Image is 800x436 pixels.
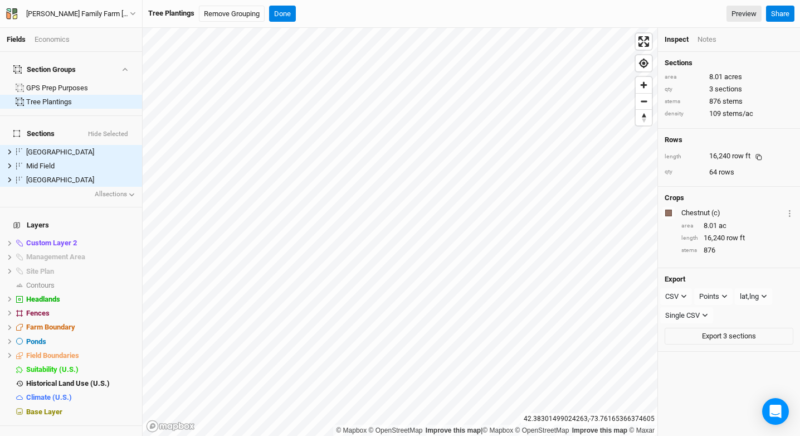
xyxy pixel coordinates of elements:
button: [PERSON_NAME] Family Farm [PERSON_NAME] GPS Befco & Drill (ACTIVE) [6,8,136,20]
div: lat,lng [740,291,759,302]
button: Copy [750,148,767,165]
a: OpenStreetMap [515,427,569,434]
div: Base Layer [26,408,135,416]
div: Fences [26,309,135,318]
button: Allsections [94,189,136,200]
div: Notes [697,35,716,45]
button: lat,lng [735,288,772,305]
span: Base Layer [26,408,62,416]
button: Remove Grouping [199,6,265,22]
div: CSV [665,291,679,302]
span: [GEOGRAPHIC_DATA] [26,148,94,156]
span: Sections [13,129,55,138]
span: Farm Boundary [26,323,75,331]
span: Suitability (U.S.) [26,365,79,374]
a: OpenStreetMap [369,427,423,434]
div: Chestnut (c) [681,208,784,218]
a: Mapbox [482,427,513,434]
div: GPS Prep Purposes [26,84,135,93]
button: Zoom in [636,77,652,93]
a: Preview [726,6,762,22]
span: Custom Layer 2 [26,239,77,247]
div: Open Intercom Messenger [762,398,789,425]
div: Lower Field [26,148,135,157]
span: ac [719,221,726,231]
span: stems [723,96,743,106]
a: Mapbox [336,427,367,434]
span: Climate (U.S.) [26,393,72,401]
div: Ponds [26,337,135,346]
div: length [665,153,704,161]
button: Points [694,288,733,305]
div: 8.01 [665,72,793,82]
div: 64 [665,167,793,177]
button: Hide Selected [87,130,129,138]
h4: Layers [7,214,135,236]
div: density [665,110,704,118]
span: Field Boundaries [26,351,79,360]
span: Enter fullscreen [636,33,652,50]
div: 42.38301499024263 , -73.76165366374605 [521,413,657,425]
div: stems [681,246,698,255]
span: Headlands [26,295,60,303]
a: Fields [7,35,26,43]
h4: Export [665,275,793,284]
a: Improve this map [572,427,627,434]
span: acres [724,72,742,82]
h4: Sections [665,59,793,67]
span: Find my location [636,55,652,71]
div: Points [699,291,719,302]
div: Upper Field [26,176,135,185]
div: area [681,222,698,230]
span: Historical Land Use (U.S.) [26,379,110,387]
span: Ponds [26,337,46,346]
a: Improve this map [426,427,481,434]
div: 876 [681,245,793,255]
div: Inspect [665,35,689,45]
div: area [665,73,704,81]
canvas: Map [143,28,657,436]
span: Fences [26,309,50,317]
div: Management Area [26,253,135,261]
h4: Rows [665,135,793,144]
div: qty [665,85,704,94]
div: | [336,425,655,436]
div: Section Groups [13,65,76,74]
a: Mapbox logo [146,420,195,433]
button: Reset bearing to north [636,109,652,125]
button: Show section groups [120,66,129,73]
button: Share [766,6,794,22]
div: qty [665,168,704,176]
span: Reset bearing to north [636,110,652,125]
div: Single CSV [665,310,700,321]
div: stems [665,98,704,106]
div: 3 [665,84,793,94]
div: 109 [665,109,793,119]
div: Custom Layer 2 [26,239,135,248]
div: 16,240 [709,148,767,165]
a: Maxar [629,427,655,434]
div: Economics [35,35,70,45]
span: row ft [732,152,750,160]
span: sections [715,84,742,94]
button: Crop Usage [786,206,793,219]
div: Contours [26,281,135,290]
span: Site Plan [26,267,54,275]
div: Suitability (U.S.) [26,365,135,374]
div: 876 [665,96,793,106]
div: Headlands [26,295,135,304]
div: Farm Boundary [26,323,135,332]
div: [PERSON_NAME] Family Farm [PERSON_NAME] GPS Befco & Drill (ACTIVE) [26,8,130,20]
div: 16,240 [681,233,793,243]
div: Tree Plantings [26,98,135,106]
div: length [681,234,698,243]
span: Zoom out [636,94,652,109]
button: Export 3 sections [665,328,793,345]
div: 8.01 [681,221,793,231]
button: CSV [660,288,692,305]
div: Tree Plantings [148,8,194,18]
div: Site Plan [26,267,135,276]
div: Climate (U.S.) [26,393,135,402]
span: [GEOGRAPHIC_DATA] [26,176,94,184]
